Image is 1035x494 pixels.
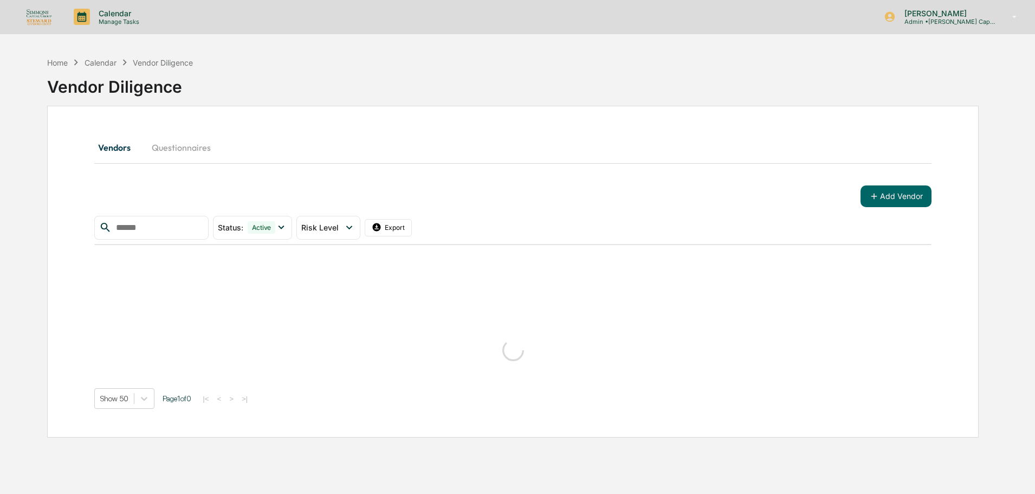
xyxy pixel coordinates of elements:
[143,134,219,161] button: Questionnaires
[214,394,224,403] button: <
[26,8,52,25] img: logo
[365,219,412,236] button: Export
[896,18,997,25] p: Admin • [PERSON_NAME] Capital / [PERSON_NAME] Advisors
[163,394,191,403] span: Page 1 of 0
[47,68,979,97] div: Vendor Diligence
[90,18,145,25] p: Manage Tasks
[218,223,243,232] span: Status :
[133,58,193,67] div: Vendor Diligence
[301,223,339,232] span: Risk Level
[94,134,143,161] button: Vendors
[90,9,145,18] p: Calendar
[85,58,117,67] div: Calendar
[248,221,276,234] div: Active
[226,394,237,403] button: >
[47,58,68,67] div: Home
[861,185,932,207] button: Add Vendor
[238,394,251,403] button: >|
[199,394,212,403] button: |<
[94,134,932,161] div: secondary tabs example
[896,9,997,18] p: [PERSON_NAME]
